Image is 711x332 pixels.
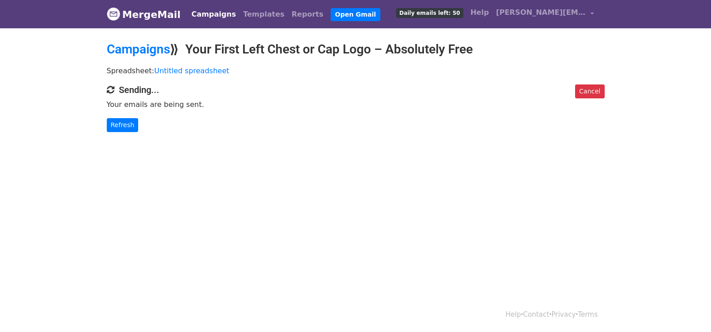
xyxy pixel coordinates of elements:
a: Daily emails left: 50 [393,4,467,22]
a: Refresh [107,118,139,132]
a: Reports [288,5,327,23]
span: Daily emails left: 50 [396,8,463,18]
a: Contact [523,310,549,319]
a: Untitled spreadsheet [154,66,229,75]
img: MergeMail logo [107,7,120,21]
a: MergeMail [107,5,181,24]
p: Your emails are being sent. [107,100,605,109]
a: [PERSON_NAME][EMAIL_ADDRESS][DOMAIN_NAME] [493,4,598,25]
a: Templates [240,5,288,23]
h4: Sending... [107,84,605,95]
a: Terms [578,310,598,319]
a: Help [506,310,521,319]
a: Cancel [575,84,604,98]
a: Campaigns [188,5,240,23]
a: Campaigns [107,42,170,57]
span: [PERSON_NAME][EMAIL_ADDRESS][DOMAIN_NAME] [496,7,586,18]
p: Spreadsheet: [107,66,605,75]
a: Open Gmail [331,8,380,21]
a: Privacy [551,310,576,319]
h2: ⟫ Your First Left Chest or Cap Logo – Absolutely Free [107,42,605,57]
a: Help [467,4,493,22]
